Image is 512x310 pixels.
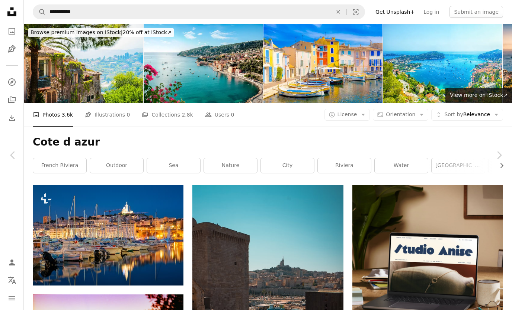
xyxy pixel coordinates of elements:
a: Explore [4,75,19,89]
img: Harbour at Villefranche-sur-Mer [383,24,502,103]
button: Sort byRelevance [431,109,503,121]
a: nature [204,158,257,173]
a: a city with boats in it [192,295,343,301]
img: Martigues, Provence, France [263,24,383,103]
button: Language [4,273,19,288]
button: Submit an image [449,6,503,18]
span: 0 [231,111,234,119]
a: Photos [4,24,19,39]
a: Illustrations 0 [85,103,130,127]
a: Illustrations [4,42,19,56]
span: 20% off at iStock ↗ [31,29,172,35]
a: Log in / Sign up [4,255,19,270]
span: Orientation [386,111,415,117]
a: Browse premium images on iStock|20% off at iStock↗ [24,24,178,42]
a: water [375,158,428,173]
button: Search Unsplash [33,5,46,19]
h1: Cote d azur [33,136,503,149]
a: outdoor [90,158,143,173]
a: [GEOGRAPHIC_DATA] [432,158,485,173]
button: Orientation [373,109,428,121]
a: Next [486,120,512,191]
span: Browse premium images on iStock | [31,29,122,35]
a: french riviera [33,158,86,173]
a: city [261,158,314,173]
span: License [337,111,357,117]
img: Town on Cote d'Azur [24,24,143,103]
a: riviera [318,158,371,173]
form: Find visuals sitewide [33,4,365,19]
a: View more on iStock↗ [445,88,512,103]
a: Collections 2.8k [142,103,193,127]
img: Villefranche sur Mer between Nice and Monaco on the French Riviera, Cote d Azur, France [144,24,263,103]
span: Relevance [444,111,490,118]
span: View more on iStock ↗ [450,92,508,98]
a: Log in [419,6,444,18]
span: 2.8k [182,111,193,119]
button: Menu [4,291,19,306]
span: 0 [127,111,130,119]
a: Users 0 [205,103,234,127]
a: Download History [4,110,19,125]
a: sea [147,158,200,173]
a: Marseille Old Port (Vieux-Port de Marseille) with yachts and Basilica of Notre-Dame de la Garde i... [33,232,183,239]
a: Get Unsplash+ [371,6,419,18]
button: License [324,109,370,121]
a: Collections [4,92,19,107]
button: Clear [330,5,346,19]
span: Sort by [444,111,463,117]
button: Visual search [347,5,365,19]
img: Marseille Old Port (Vieux-Port de Marseille) with yachts and Basilica of Notre-Dame de la Garde i... [33,185,183,285]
